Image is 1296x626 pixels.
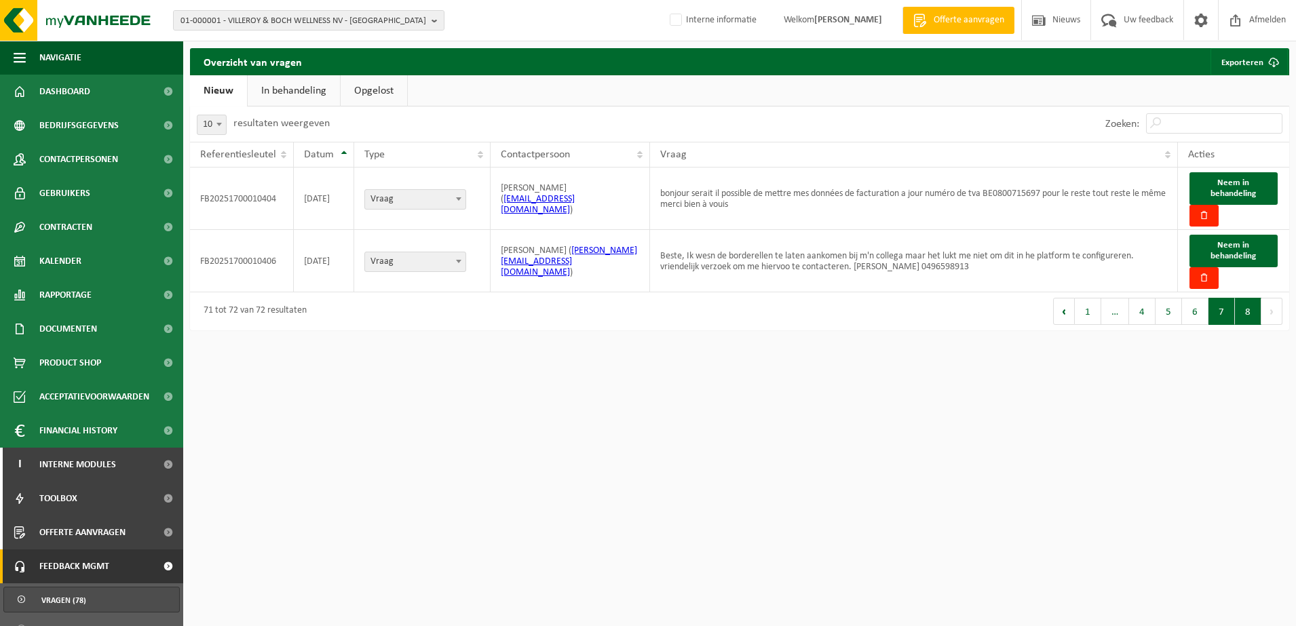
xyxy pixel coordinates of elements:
span: Rapportage [39,278,92,312]
td: FB20251700010404 [190,168,294,230]
span: 10 [197,115,227,135]
span: Acties [1188,149,1215,160]
span: Financial History [39,414,117,448]
span: Product Shop [39,346,101,380]
span: Vragen (78) [41,587,86,613]
span: Type [364,149,385,160]
a: Opgelost [341,75,407,106]
span: Vraag [365,252,465,271]
span: Kalender [39,244,81,278]
label: Interne informatie [667,10,757,31]
span: Gebruikers [39,176,90,210]
span: Vraag [364,189,466,210]
span: Contracten [39,210,92,244]
span: Dashboard [39,75,90,109]
span: Vraag [365,190,465,209]
button: 6 [1182,298,1208,325]
td: [DATE] [294,230,354,292]
span: Vraag [660,149,687,160]
label: resultaten weergeven [233,118,330,129]
button: Next [1261,298,1282,325]
button: 1 [1075,298,1101,325]
span: Documenten [39,312,97,346]
span: Neem in behandeling [1211,241,1256,260]
button: 7 [1208,298,1235,325]
span: Vraag [364,252,466,272]
span: Datum [304,149,334,160]
span: Offerte aanvragen [930,14,1008,27]
td: [PERSON_NAME] ( ) [491,168,650,230]
button: Previous [1053,298,1075,325]
a: Vragen (78) [3,587,180,612]
td: FB20251700010406 [190,230,294,292]
span: Acceptatievoorwaarden [39,380,149,414]
span: Bedrijfsgegevens [39,109,119,142]
span: Offerte aanvragen [39,515,126,549]
span: 10 [197,115,226,134]
h2: Overzicht van vragen [190,48,316,75]
span: Contactpersoon [501,149,570,160]
div: 71 tot 72 van 72 resultaten [197,299,307,324]
a: In behandeling [248,75,340,106]
button: Neem in behandeling [1189,235,1278,267]
span: Neem in behandeling [1211,178,1256,198]
span: I [14,448,26,482]
a: Exporteren [1211,48,1288,75]
a: Nieuw [190,75,247,106]
button: 5 [1156,298,1182,325]
span: Interne modules [39,448,116,482]
button: 8 [1235,298,1261,325]
a: Offerte aanvragen [902,7,1014,34]
span: Feedback MGMT [39,549,109,583]
a: [PERSON_NAME][EMAIL_ADDRESS][DOMAIN_NAME] [501,246,637,277]
td: bonjour serait il possible de mettre mes données de facturation a jour numéro de tva BE0800715697... [650,168,1178,230]
td: Beste, Ik wesn de borderellen te laten aankomen bij m'n collega maar het lukt me niet om dit in h... [650,230,1178,292]
label: Zoeken: [1105,119,1139,130]
strong: [PERSON_NAME] [814,15,882,25]
span: … [1101,298,1129,325]
button: Neem in behandeling [1189,172,1278,205]
button: 01-000001 - VILLEROY & BOCH WELLNESS NV - [GEOGRAPHIC_DATA] [173,10,444,31]
span: Referentiesleutel [200,149,276,160]
span: Contactpersonen [39,142,118,176]
span: Navigatie [39,41,81,75]
td: [DATE] [294,168,354,230]
span: Toolbox [39,482,77,515]
td: [PERSON_NAME] ( ) [491,230,650,292]
button: 4 [1129,298,1156,325]
a: [EMAIL_ADDRESS][DOMAIN_NAME] [501,194,575,215]
span: 01-000001 - VILLEROY & BOCH WELLNESS NV - [GEOGRAPHIC_DATA] [180,11,426,31]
